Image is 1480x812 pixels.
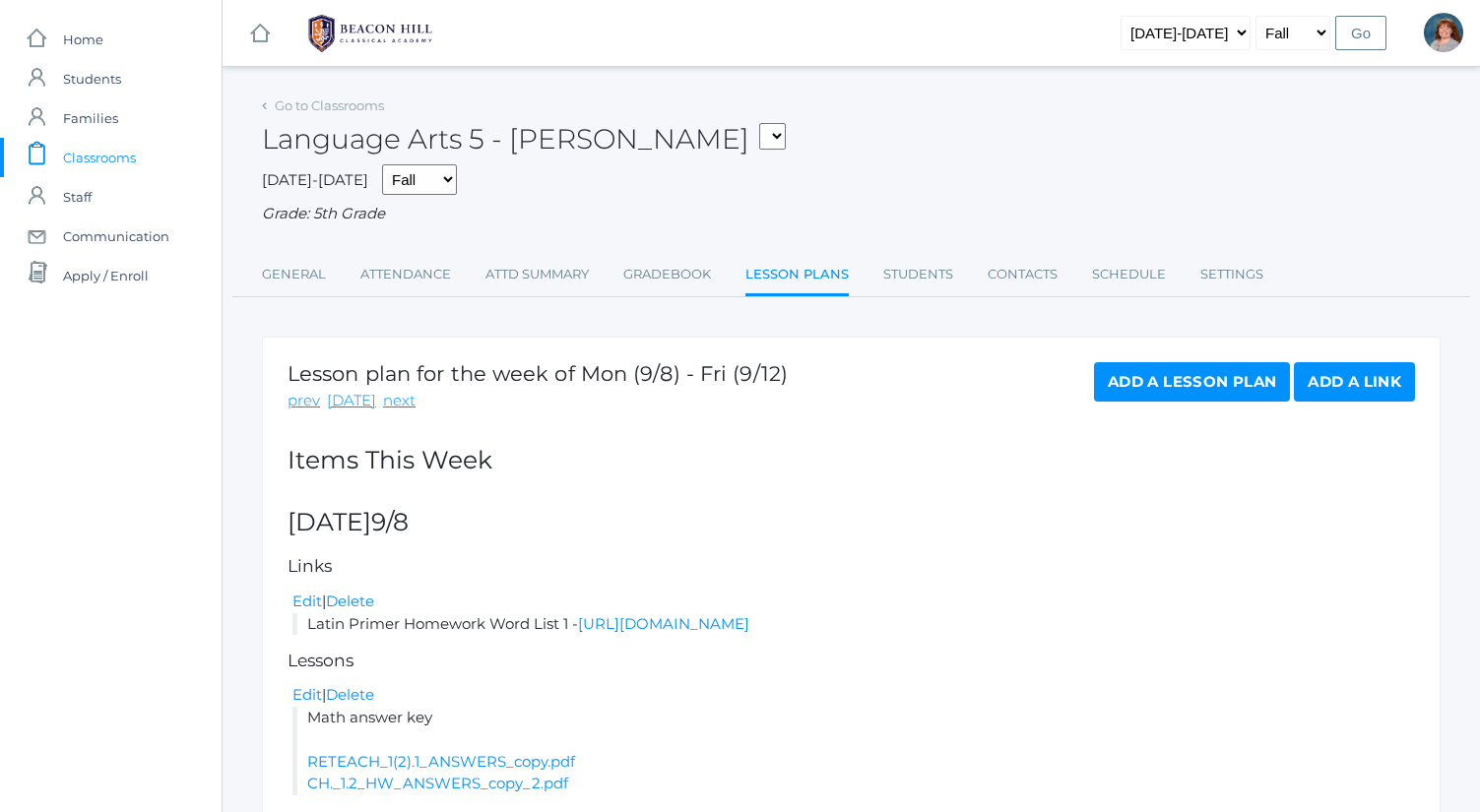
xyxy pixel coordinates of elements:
[485,255,589,294] a: Attd Summary
[292,592,322,610] a: Edit
[262,255,326,294] a: General
[63,256,149,295] span: Apply / Enroll
[371,507,409,536] span: 9/8
[383,390,416,412] a: next
[578,614,749,633] a: [URL][DOMAIN_NAME]
[1094,362,1290,402] a: Add a Lesson Plan
[288,557,1415,576] h5: Links
[1200,255,1263,294] a: Settings
[326,592,374,610] a: Delete
[288,447,1415,474] h2: Items This Week
[292,591,1415,613] div: |
[307,774,568,792] a: CH._1.2_HW_ANSWERS_copy_2.pdf
[288,362,788,385] h1: Lesson plan for the week of Mon (9/8) - Fri (9/12)
[307,752,575,771] a: RETEACH_1(2).1_ANSWERS_copy.pdf
[63,217,169,256] span: Communication
[63,138,136,177] span: Classrooms
[327,390,376,412] a: [DATE]
[1335,16,1386,50] input: Go
[292,684,1415,707] div: |
[988,255,1058,294] a: Contacts
[623,255,711,294] a: Gradebook
[288,652,1415,670] h5: Lessons
[288,390,320,412] a: prev
[275,97,384,113] a: Go to Classrooms
[883,255,953,294] a: Students
[296,9,444,58] img: BHCALogos-05-308ed15e86a5a0abce9b8dd61676a3503ac9727e845dece92d48e8588c001991.png
[292,613,1415,636] li: Latin Primer Homework Word List 1 -
[292,685,322,704] a: Edit
[262,203,1441,225] div: Grade: 5th Grade
[326,685,374,704] a: Delete
[63,59,121,98] span: Students
[745,255,849,297] a: Lesson Plans
[262,170,368,189] span: [DATE]-[DATE]
[288,509,1415,536] h2: [DATE]
[292,707,1415,795] li: Math answer key
[360,255,451,294] a: Attendance
[1092,255,1166,294] a: Schedule
[1424,13,1463,52] div: Sarah Bence
[1294,362,1415,402] a: Add a Link
[63,177,92,217] span: Staff
[63,98,118,138] span: Families
[262,124,786,155] h2: Language Arts 5 - [PERSON_NAME]
[63,20,103,59] span: Home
